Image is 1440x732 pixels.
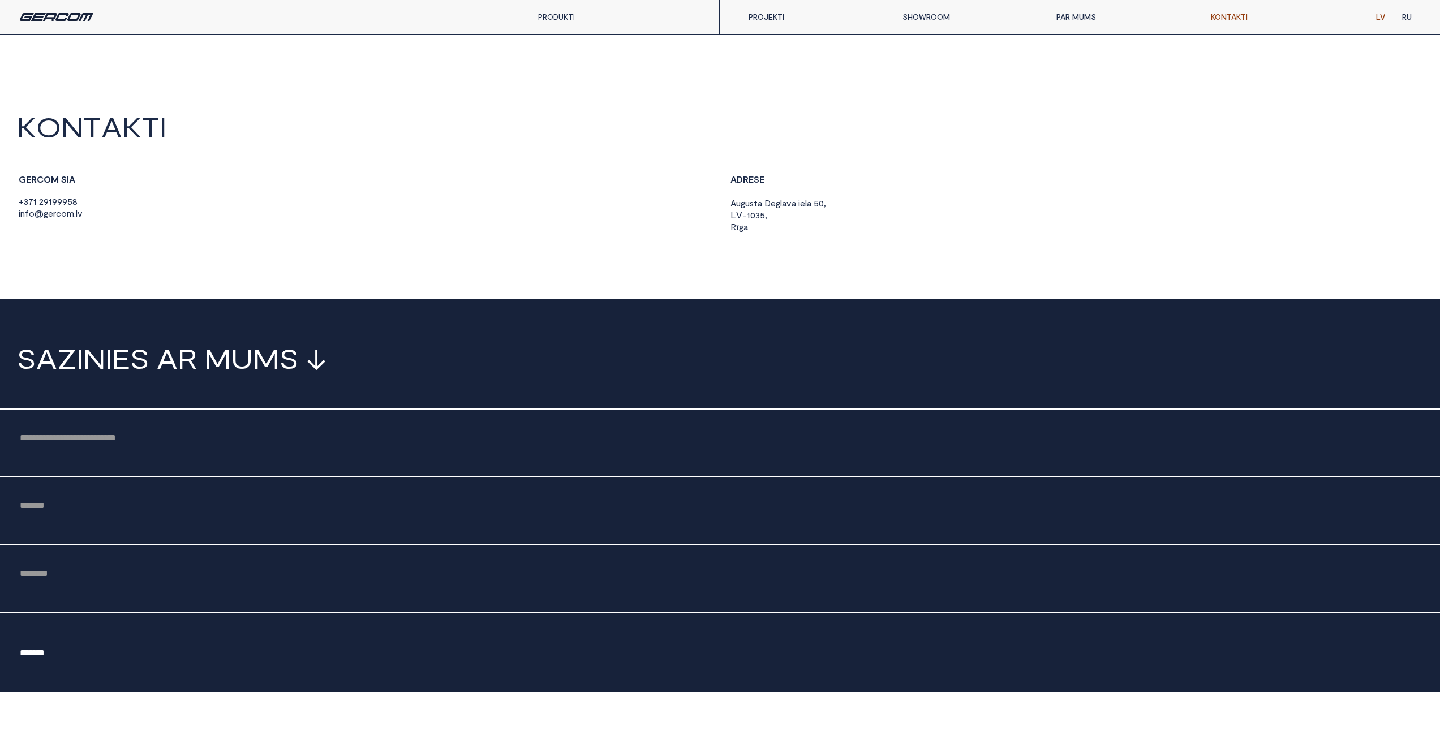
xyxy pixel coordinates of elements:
[44,208,48,218] span: g
[730,174,737,184] span: A
[730,210,736,220] span: L
[754,198,758,208] span: t
[736,222,739,232] span: ī
[78,208,83,218] span: v
[760,210,765,220] span: 5
[31,174,37,184] span: R
[33,196,37,206] span: 1
[1368,6,1394,28] a: LV
[67,196,72,206] span: 5
[1394,6,1420,28] a: RU
[29,208,35,218] span: o
[17,345,36,372] span: S
[538,12,575,21] a: PRODUKTI
[61,208,67,218] span: o
[62,196,67,206] span: 9
[83,345,105,372] span: N
[764,198,771,208] span: D
[737,174,743,184] span: D
[141,113,160,140] span: T
[730,198,736,208] span: A
[1048,6,1202,28] a: PAR MUMS
[745,198,750,208] span: u
[57,345,76,372] span: Z
[792,198,796,208] span: a
[754,174,759,184] span: S
[736,198,741,208] span: u
[105,345,112,372] span: I
[750,198,754,208] span: s
[56,208,61,218] span: c
[48,208,53,218] span: e
[52,196,57,206] span: 9
[37,174,44,184] span: C
[72,196,78,206] span: 8
[780,198,782,208] span: l
[61,113,83,140] span: N
[28,196,33,206] span: 7
[61,174,67,184] span: S
[231,345,253,372] span: U
[824,198,826,208] span: ,
[742,210,747,220] span: -
[67,174,69,184] span: I
[759,174,764,184] span: E
[53,208,56,218] span: r
[35,208,44,218] span: @
[805,198,807,208] span: l
[204,345,231,372] span: M
[894,6,1048,28] a: SHOWROOM
[819,198,824,208] span: 0
[20,208,25,218] span: n
[749,174,754,184] span: E
[765,210,767,220] span: ,
[776,198,780,208] span: g
[160,113,166,140] span: I
[750,210,755,220] span: 0
[743,222,748,232] span: a
[25,208,29,218] span: f
[74,208,76,218] span: .
[44,196,49,206] span: 9
[122,113,141,140] span: K
[51,174,59,184] span: M
[76,345,83,372] span: I
[157,345,178,372] span: A
[1202,6,1356,28] a: KONTAKTI
[19,196,24,206] span: +
[83,113,101,140] span: T
[771,198,776,208] span: e
[36,113,61,140] span: O
[786,198,792,208] span: v
[280,345,299,372] span: S
[800,198,805,208] span: e
[747,210,750,220] span: 1
[49,196,52,206] span: 1
[758,198,762,208] span: a
[814,198,819,208] span: 5
[24,196,28,206] span: 3
[740,6,894,28] a: PROJEKTI
[130,345,149,372] span: S
[755,210,760,220] span: 3
[178,345,197,372] span: R
[112,345,130,372] span: E
[743,174,749,184] span: R
[67,208,74,218] span: m
[807,198,811,208] span: a
[730,222,736,232] span: R
[101,113,122,140] span: A
[736,210,742,220] span: V
[739,222,743,232] span: g
[19,174,26,184] span: G
[782,198,786,208] span: a
[76,208,78,218] span: l
[44,174,51,184] span: O
[741,198,745,208] span: g
[36,345,57,372] span: A
[798,198,800,208] span: i
[39,196,44,206] span: 2
[306,345,326,372] span: ↓
[57,196,62,206] span: 9
[17,113,36,140] span: K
